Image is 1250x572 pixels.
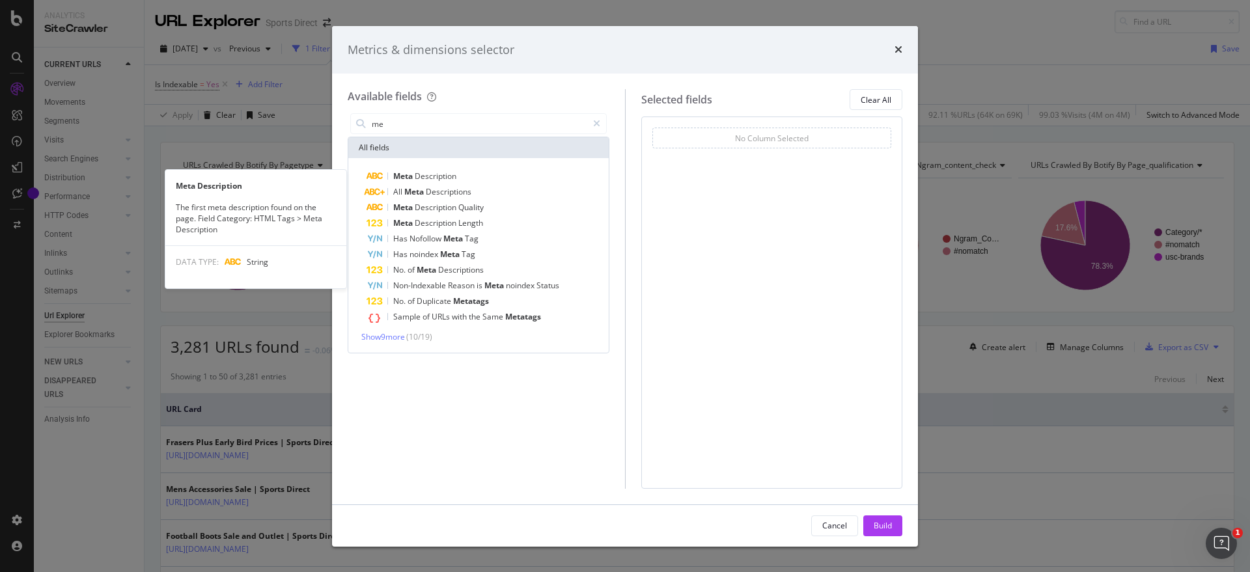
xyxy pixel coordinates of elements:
span: Descriptions [438,264,484,275]
div: Meta Description [165,180,346,191]
input: Search by field name [370,114,587,133]
span: noindex [506,280,536,291]
span: Description [415,202,458,213]
span: Meta [443,233,465,244]
span: of [408,295,417,306]
span: Has [393,233,410,244]
span: Non-Indexable [393,280,448,291]
span: noindex [410,249,440,260]
span: Description [415,170,456,182]
span: Same [482,311,505,322]
span: of [408,264,417,275]
span: Duplicate [417,295,453,306]
span: ( 10 / 19 ) [406,331,432,342]
span: Has [393,249,410,260]
button: Clear All [850,89,902,110]
span: Description [415,217,458,228]
div: modal [332,26,918,547]
div: The first meta description found on the page. Field Category: HTML Tags > Meta Description [165,202,346,235]
iframe: Intercom live chat [1206,528,1237,559]
div: Metrics & dimensions selector [348,42,514,59]
span: Reason [448,280,477,291]
div: All fields [348,137,609,158]
span: Metatags [453,295,489,306]
span: is [477,280,484,291]
span: Meta [404,186,426,197]
div: Clear All [861,94,891,105]
span: Descriptions [426,186,471,197]
div: times [895,42,902,59]
span: with [452,311,469,322]
span: URLs [432,311,452,322]
div: Cancel [822,520,847,531]
div: Selected fields [641,92,712,107]
span: Tag [465,233,479,244]
span: No. [393,295,408,306]
span: Meta [440,249,462,260]
span: No. [393,264,408,275]
span: Sample [393,311,423,322]
span: Meta [393,202,415,213]
span: Quality [458,202,484,213]
span: Metatags [505,311,541,322]
span: 1 [1232,528,1243,538]
div: No Column Selected [735,133,809,144]
span: Meta [484,280,506,291]
button: Build [863,515,902,536]
span: of [423,311,432,322]
span: All [393,186,404,197]
span: Meta [417,264,438,275]
span: Status [536,280,559,291]
span: Meta [393,217,415,228]
span: Length [458,217,483,228]
span: Nofollow [410,233,443,244]
div: Build [874,520,892,531]
span: Tag [462,249,475,260]
span: Show 9 more [361,331,405,342]
div: Available fields [348,89,422,103]
span: Meta [393,170,415,182]
button: Cancel [811,515,858,536]
span: the [469,311,482,322]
